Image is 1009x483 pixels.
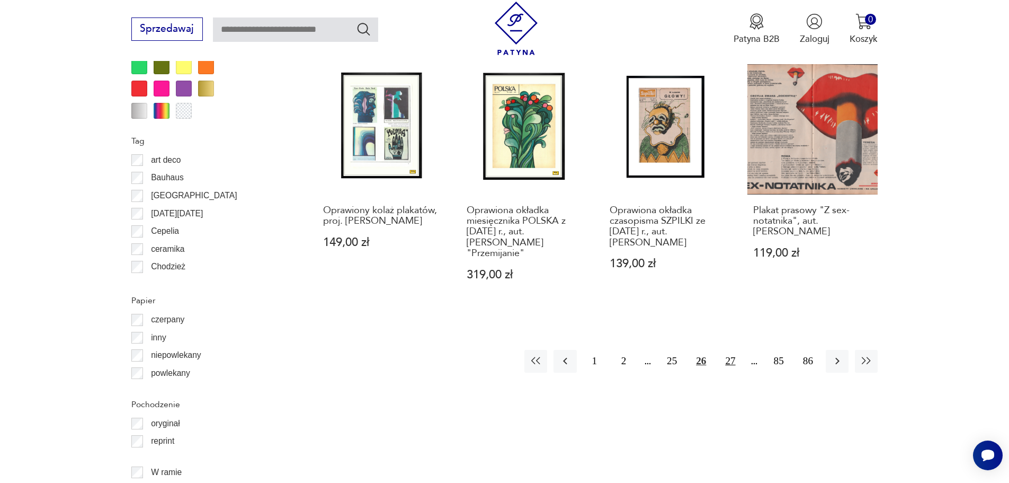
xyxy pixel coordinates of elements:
[610,258,729,269] p: 139,00 zł
[734,13,780,45] a: Ikona medaluPatyna B2B
[973,441,1003,470] iframe: Smartsupp widget button
[151,278,183,292] p: Ćmielów
[583,350,606,373] button: 1
[767,350,790,373] button: 85
[806,13,823,30] img: Ikonka użytkownika
[797,350,819,373] button: 86
[467,205,586,259] h3: Oprawiona okładka miesięcznika POLSKA z [DATE] r., aut. [PERSON_NAME] "Przemijanie"
[865,14,876,25] div: 0
[612,350,635,373] button: 2
[356,21,371,37] button: Szukaj
[719,350,742,373] button: 27
[151,366,190,380] p: powlekany
[850,13,878,45] button: 0Koszyk
[604,64,735,305] a: Oprawiona okładka czasopisma SZPILKI ze stycznia 1974 r., aut. Andrzej DudzińskiOprawiona okładka...
[151,260,185,274] p: Chodzież
[131,294,287,308] p: Papier
[151,224,179,238] p: Cepelia
[467,269,586,280] p: 319,00 zł
[855,13,872,30] img: Ikona koszyka
[660,350,683,373] button: 25
[131,134,287,148] p: Tag
[747,64,878,305] a: Plakat prasowy "Z sex-notatnika", aut. Jerzy GórzańskiPlakat prasowy "Z sex-notatnika", aut. [PER...
[734,13,780,45] button: Patyna B2B
[748,13,765,30] img: Ikona medalu
[151,171,184,185] p: Bauhaus
[753,248,872,259] p: 119,00 zł
[800,33,829,45] p: Zaloguj
[734,33,780,45] p: Patyna B2B
[690,350,712,373] button: 26
[461,64,592,305] a: Oprawiona okładka miesięcznika POLSKA z września 1970 r., aut. Jan Lenica "Przemijanie"Oprawiona ...
[753,205,872,238] h3: Plakat prasowy "Z sex-notatnika", aut. [PERSON_NAME]
[151,348,201,362] p: niepowlekany
[151,189,237,203] p: [GEOGRAPHIC_DATA]
[151,207,203,221] p: [DATE][DATE]
[489,2,543,55] img: Patyna - sklep z meblami i dekoracjami vintage
[151,242,184,256] p: ceramika
[151,153,181,167] p: art deco
[850,33,878,45] p: Koszyk
[151,466,182,479] p: W ramie
[323,237,442,248] p: 149,00 zł
[800,13,829,45] button: Zaloguj
[131,398,287,411] p: Pochodzenie
[317,64,448,305] a: Oprawiony kolaż plakatów, proj. Jan LenicaOprawiony kolaż plakatów, proj. [PERSON_NAME]149,00 zł
[151,313,184,327] p: czerpany
[131,17,203,41] button: Sprzedawaj
[151,331,166,345] p: inny
[131,25,203,34] a: Sprzedawaj
[151,417,180,431] p: oryginał
[610,205,729,249] h3: Oprawiona okładka czasopisma SZPILKI ze [DATE] r., aut. [PERSON_NAME]
[151,434,174,448] p: reprint
[323,205,442,227] h3: Oprawiony kolaż plakatów, proj. [PERSON_NAME]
